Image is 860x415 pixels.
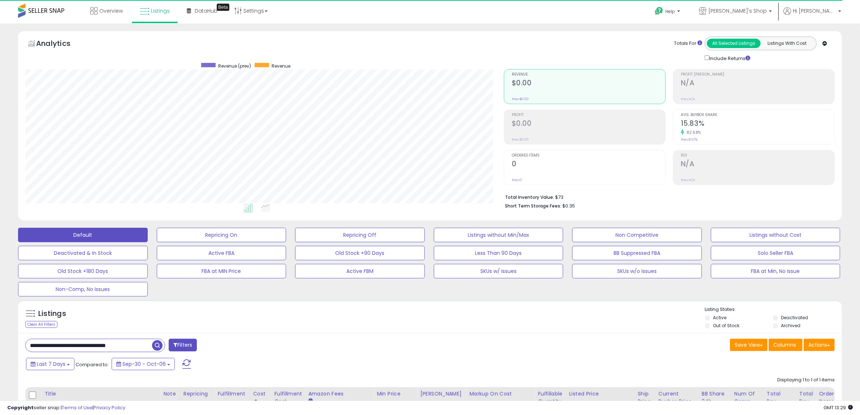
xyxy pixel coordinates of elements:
button: Deactivated & In Stock [18,246,148,260]
p: Listing States: [705,306,842,313]
div: Total Rev. [767,390,793,405]
div: Fulfillable Quantity [538,390,563,405]
span: Compared to: [75,361,109,368]
span: ROI [681,154,834,158]
b: Total Inventory Value: [505,194,554,200]
span: Avg. Buybox Share [681,113,834,117]
span: Columns [773,341,796,348]
div: [PERSON_NAME] [420,390,463,398]
button: Last 7 Days [26,358,74,370]
small: 82.58% [684,130,701,135]
div: Totals For [674,40,702,47]
button: Listings without Cost [711,228,840,242]
button: Solo Seller FBA [711,246,840,260]
button: Non Competitive [572,228,702,242]
div: Ordered Items [819,390,846,405]
small: Prev: $0.00 [512,137,529,142]
button: Old Stock +90 Days [295,246,425,260]
button: Save View [730,339,768,351]
button: Columns [769,339,803,351]
h2: $0.00 [512,79,665,89]
span: Overview [99,7,123,14]
label: Active [713,315,726,321]
small: Prev: 0 [512,178,522,182]
button: Filters [169,339,197,351]
div: BB Share 24h. [702,390,728,405]
div: Ship Price [638,390,652,405]
span: Help [665,8,675,14]
button: Active FBM [295,264,425,278]
button: FBA at MIN Price [157,264,286,278]
button: Sep-30 - Oct-06 [112,358,175,370]
button: SKUs w/o Issues [572,264,702,278]
span: 2025-10-14 13:29 GMT [824,404,853,411]
strong: Copyright [7,404,34,411]
small: Prev: N/A [681,178,695,182]
h2: N/A [681,160,834,170]
h5: Listings [38,309,66,319]
div: Markup on Cost [469,390,532,398]
b: Short Term Storage Fees: [505,203,561,209]
div: Fulfillment [217,390,247,398]
div: Tooltip anchor [217,4,229,11]
h2: N/A [681,79,834,89]
span: Revenue [512,73,665,77]
button: Repricing Off [295,228,425,242]
div: Amazon Fees [308,390,371,398]
h5: Analytics [36,38,85,50]
label: Deactivated [781,315,808,321]
button: Less Than 90 Days [434,246,563,260]
div: Current Buybox Price [658,390,696,405]
span: Last 7 Days [37,360,65,368]
a: Terms of Use [62,404,92,411]
span: Revenue [272,63,290,69]
small: Prev: $0.00 [512,97,529,101]
small: Prev: 8.67% [681,137,697,142]
button: Actions [804,339,835,351]
div: Min Price [377,390,414,398]
span: Hi [PERSON_NAME] [793,7,836,14]
div: Title [44,390,157,398]
button: BB Suppressed FBA [572,246,702,260]
div: Total Rev. Diff. [799,390,813,413]
span: $0.35 [562,202,575,209]
button: SKUs w/ Issues [434,264,563,278]
div: Clear All Filters [25,321,57,328]
span: Ordered Items [512,154,665,158]
label: Archived [781,322,801,329]
div: Repricing [183,390,211,398]
button: Listings With Cost [760,39,814,48]
div: Cost [253,390,268,398]
i: Get Help [654,7,664,16]
div: Displaying 1 to 1 of 1 items [777,377,835,384]
div: Listed Price [569,390,632,398]
button: All Selected Listings [707,39,761,48]
span: Listings [151,7,170,14]
a: Help [649,1,687,23]
div: Fulfillment Cost [274,390,302,405]
span: [PERSON_NAME]'s Shop [708,7,767,14]
a: Hi [PERSON_NAME] [783,7,841,23]
span: Revenue (prev) [218,63,251,69]
div: Num of Comp. [734,390,761,405]
div: Note [163,390,177,398]
span: Sep-30 - Oct-06 [122,360,166,368]
button: Non-Comp, No Issues [18,282,148,296]
h2: 0 [512,160,665,170]
button: Old Stock +180 Days [18,264,148,278]
span: DataHub [195,7,217,14]
span: Profit [PERSON_NAME] [681,73,834,77]
h2: $0.00 [512,119,665,129]
div: seller snap | | [7,405,125,411]
button: Repricing On [157,228,286,242]
button: FBA at Min, No Issue [711,264,840,278]
h2: 15.83% [681,119,834,129]
small: Prev: N/A [681,97,695,101]
label: Out of Stock [713,322,739,329]
div: Include Returns [699,54,759,62]
a: Privacy Policy [94,404,125,411]
button: Active FBA [157,246,286,260]
button: Default [18,228,148,242]
button: Listings without Min/Max [434,228,563,242]
span: Profit [512,113,665,117]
